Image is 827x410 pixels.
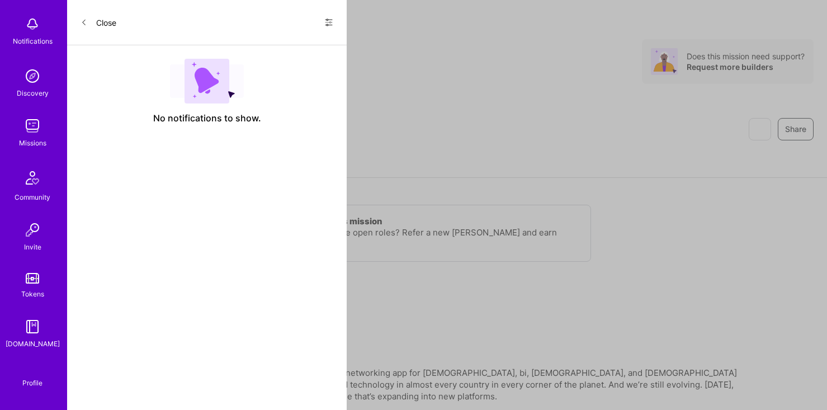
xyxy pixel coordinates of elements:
img: tokens [26,273,39,284]
img: discovery [21,65,44,87]
div: Missions [19,137,46,149]
img: Community [19,164,46,191]
div: [DOMAIN_NAME] [6,338,60,350]
div: Invite [24,241,41,253]
a: Profile [18,365,46,388]
div: Community [15,191,50,203]
img: guide book [21,315,44,338]
img: bell [21,13,44,35]
span: No notifications to show. [153,112,261,124]
div: Notifications [13,35,53,47]
div: Profile [22,377,42,388]
img: teamwork [21,115,44,137]
img: Invite [21,219,44,241]
div: Discovery [17,87,49,99]
button: Close [81,13,116,31]
img: empty [170,59,244,103]
div: Tokens [21,288,44,300]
